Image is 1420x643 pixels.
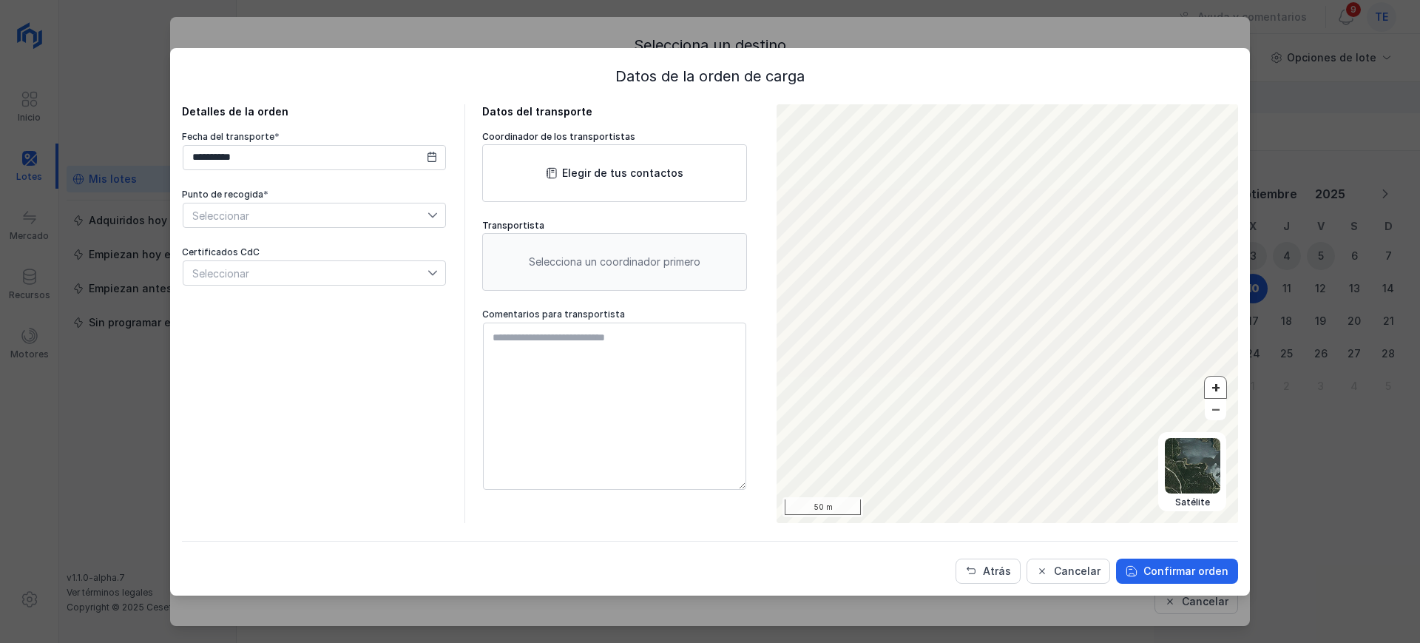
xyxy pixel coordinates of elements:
div: Punto de recogida [182,189,447,201]
div: Satélite [1165,496,1220,508]
div: Confirmar orden [1143,564,1228,579]
div: Selecciona un coordinador primero [482,233,747,291]
img: satellite.webp [1165,438,1220,494]
div: Detalles de la orden [182,104,447,119]
div: Datos de la orden de carga [182,66,1238,87]
div: Datos del transporte [482,104,747,119]
div: Seleccionar [183,261,252,285]
button: Atrás [956,559,1021,584]
button: Confirmar orden [1116,559,1238,584]
button: Cancelar [1027,559,1110,584]
button: + [1205,377,1226,398]
div: Comentarios para transportista [482,309,747,320]
div: Fecha del transporte [182,131,447,143]
div: Coordinador de los transportistas [482,131,747,143]
button: – [1205,399,1226,420]
div: Atrás [983,564,1011,579]
div: Elegir de tus contactos [562,166,683,181]
div: Certificados CdC [182,246,447,258]
span: Seleccionar [183,203,427,227]
div: Cancelar [1054,564,1100,579]
div: Transportista [482,220,747,232]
